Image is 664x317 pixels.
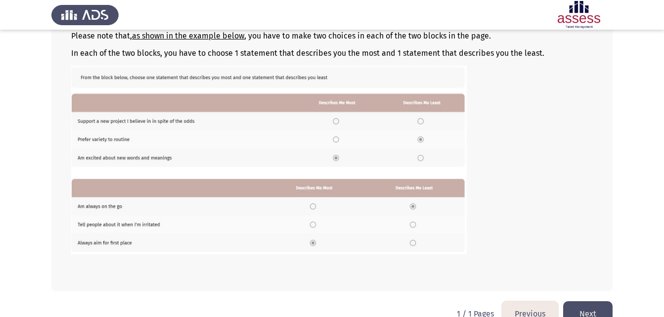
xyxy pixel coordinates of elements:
u: as shown in the example below [132,31,244,40]
img: Assess Talent Management logo [51,1,119,29]
p: Please note that, , you have to make two choices in each of the two blocks in the page. [71,31,593,40]
img: QURTIE9DTSBFTi5qcGcxNjM2MDE0NDQzNTMw.jpg [71,66,467,254]
img: Assessment logo of Development Assessment R1 (EN/AR) [545,1,613,29]
p: In each of the two blocks, you have to choose 1 statement that describes you the most and 1 state... [71,48,593,58]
